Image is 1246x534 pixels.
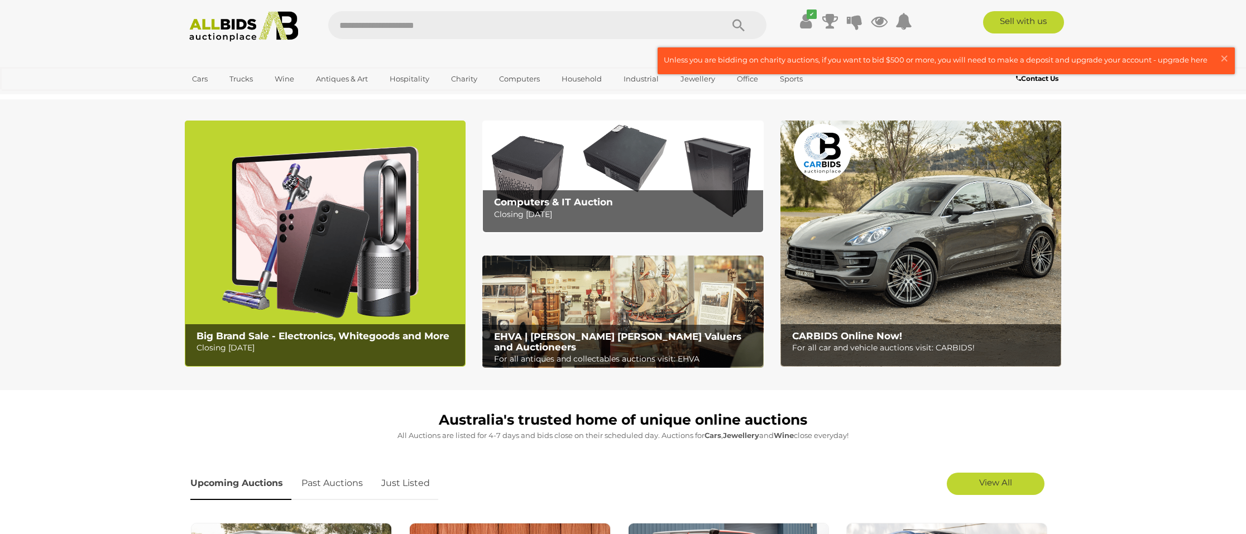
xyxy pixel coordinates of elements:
[267,70,301,88] a: Wine
[773,70,810,88] a: Sports
[979,477,1012,488] span: View All
[807,9,817,19] i: ✔
[373,467,438,500] a: Just Listed
[983,11,1064,33] a: Sell with us
[185,88,279,107] a: [GEOGRAPHIC_DATA]
[711,11,766,39] button: Search
[492,70,547,88] a: Computers
[780,121,1061,367] a: CARBIDS Online Now! CARBIDS Online Now! For all car and vehicle auctions visit: CARBIDS!
[185,70,215,88] a: Cars
[309,70,375,88] a: Antiques & Art
[1219,47,1229,69] span: ×
[185,121,466,367] a: Big Brand Sale - Electronics, Whitegoods and More Big Brand Sale - Electronics, Whitegoods and Mo...
[1016,74,1058,83] b: Contact Us
[705,431,721,440] strong: Cars
[190,429,1056,442] p: All Auctions are listed for 4-7 days and bids close on their scheduled day. Auctions for , and cl...
[222,70,260,88] a: Trucks
[482,121,763,233] a: Computers & IT Auction Computers & IT Auction Closing [DATE]
[1016,73,1061,85] a: Contact Us
[190,467,291,500] a: Upcoming Auctions
[673,70,722,88] a: Jewellery
[197,341,459,355] p: Closing [DATE]
[792,330,902,341] b: CARBIDS Online Now!
[774,431,794,440] strong: Wine
[730,70,765,88] a: Office
[482,121,763,233] img: Computers & IT Auction
[780,121,1061,367] img: CARBIDS Online Now!
[494,208,757,222] p: Closing [DATE]
[797,11,814,31] a: ✔
[183,11,304,42] img: Allbids.com.au
[482,256,763,368] a: EHVA | Evans Hastings Valuers and Auctioneers EHVA | [PERSON_NAME] [PERSON_NAME] Valuers and Auct...
[494,352,757,366] p: For all antiques and collectables auctions visit: EHVA
[197,330,449,341] b: Big Brand Sale - Electronics, Whitegoods and More
[293,467,371,500] a: Past Auctions
[947,473,1044,495] a: View All
[382,70,437,88] a: Hospitality
[482,256,763,368] img: EHVA | Evans Hastings Valuers and Auctioneers
[190,412,1056,428] h1: Australia's trusted home of unique online auctions
[494,331,741,353] b: EHVA | [PERSON_NAME] [PERSON_NAME] Valuers and Auctioneers
[723,431,759,440] strong: Jewellery
[494,196,613,208] b: Computers & IT Auction
[792,341,1055,355] p: For all car and vehicle auctions visit: CARBIDS!
[444,70,485,88] a: Charity
[554,70,609,88] a: Household
[185,121,466,367] img: Big Brand Sale - Electronics, Whitegoods and More
[616,70,666,88] a: Industrial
